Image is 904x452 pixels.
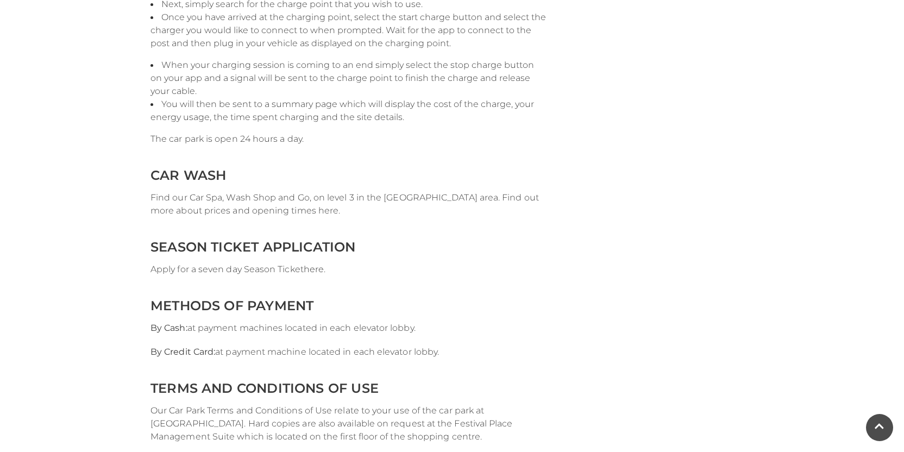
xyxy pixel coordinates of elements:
span: Find our Car Spa, Wash Shop and Go, on level 3 in the [GEOGRAPHIC_DATA] area. Find out more about... [150,192,539,216]
span: When your charging session is coming to an end simply select the stop charge button on your app a... [150,60,534,96]
span: SEASON TICKET APPLICATION [150,239,356,255]
span: METHODS OF PAYMENT [150,298,313,313]
span: Apply for a seven day Season Ticket . [150,264,325,274]
span: Once you have arrived at the charging point, select the start charge button and select the charge... [150,12,546,48]
span: Our Car Park Terms and Conditions of Use relate to your use of the car park at [GEOGRAPHIC_DATA].... [150,405,513,442]
span: The car park is open 24 hours a day. [150,134,304,144]
span: at payment machine located in each elevator lobby. [150,347,439,357]
strong: By Cash: [150,323,187,333]
span: TERMS AND CONDITIONS OF USE [150,380,379,396]
a: here [304,264,324,274]
span: at payment machines located in each elevator lobby. [150,323,416,333]
span: You will then be sent to a summary page which will display the cost of the charge, your energy us... [150,99,534,122]
span: CAR WASH [150,167,226,183]
strong: By Credit Card: [150,347,215,357]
